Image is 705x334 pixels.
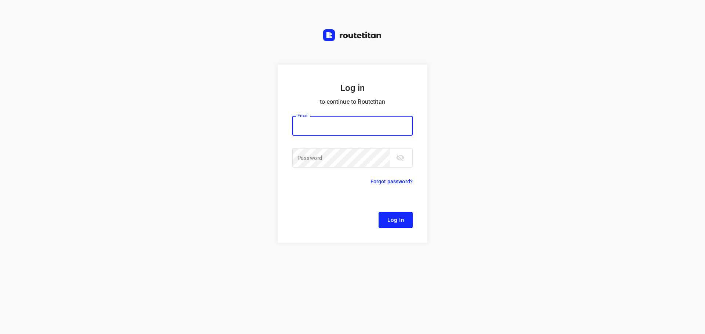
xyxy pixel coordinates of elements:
p: Forgot password? [370,177,413,186]
h5: Log in [292,82,413,94]
span: Log In [387,215,404,225]
button: toggle password visibility [393,150,408,165]
img: Routetitan [323,29,382,41]
button: Log In [379,212,413,228]
p: to continue to Routetitan [292,97,413,107]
